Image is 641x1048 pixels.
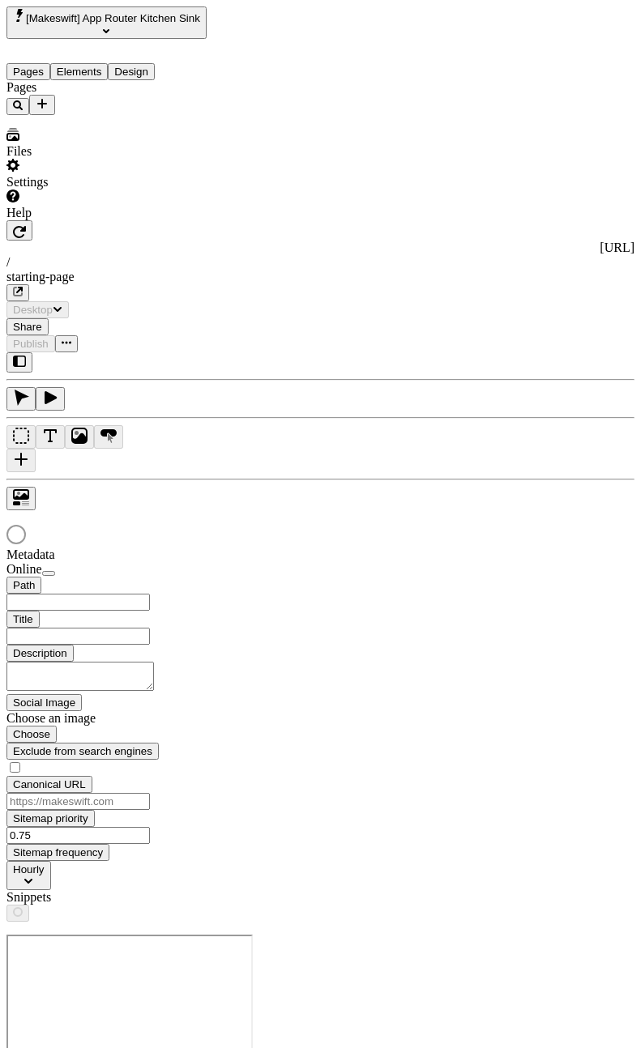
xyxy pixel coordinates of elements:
[29,95,55,115] button: Add new
[26,12,200,24] span: [Makeswift] App Router Kitchen Sink
[6,611,40,628] button: Title
[6,255,635,270] div: /
[6,144,231,159] div: Files
[13,728,50,740] span: Choose
[6,743,159,760] button: Exclude from search engines
[6,861,51,890] button: Hourly
[6,711,201,726] div: Choose an image
[6,810,95,827] button: Sitemap priority
[6,318,49,335] button: Share
[65,425,94,449] button: Image
[6,80,231,95] div: Pages
[6,890,201,905] div: Snippets
[6,793,150,810] input: https://makeswift.com
[6,562,42,576] span: Online
[6,6,207,39] button: Select site
[6,645,74,662] button: Description
[13,338,49,350] span: Publish
[6,301,69,318] button: Desktop
[6,175,231,190] div: Settings
[13,304,53,316] span: Desktop
[6,63,50,80] button: Pages
[6,577,41,594] button: Path
[13,321,42,333] span: Share
[108,63,155,80] button: Design
[36,425,65,449] button: Text
[6,844,109,861] button: Sitemap frequency
[6,206,231,220] div: Help
[6,270,635,284] div: starting-page
[6,776,92,793] button: Canonical URL
[50,63,109,80] button: Elements
[6,547,201,562] div: Metadata
[6,694,82,711] button: Social Image
[6,335,55,352] button: Publish
[94,425,123,449] button: Button
[6,241,635,255] div: [URL]
[13,863,45,875] span: Hourly
[6,726,57,743] button: Choose
[6,425,36,449] button: Box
